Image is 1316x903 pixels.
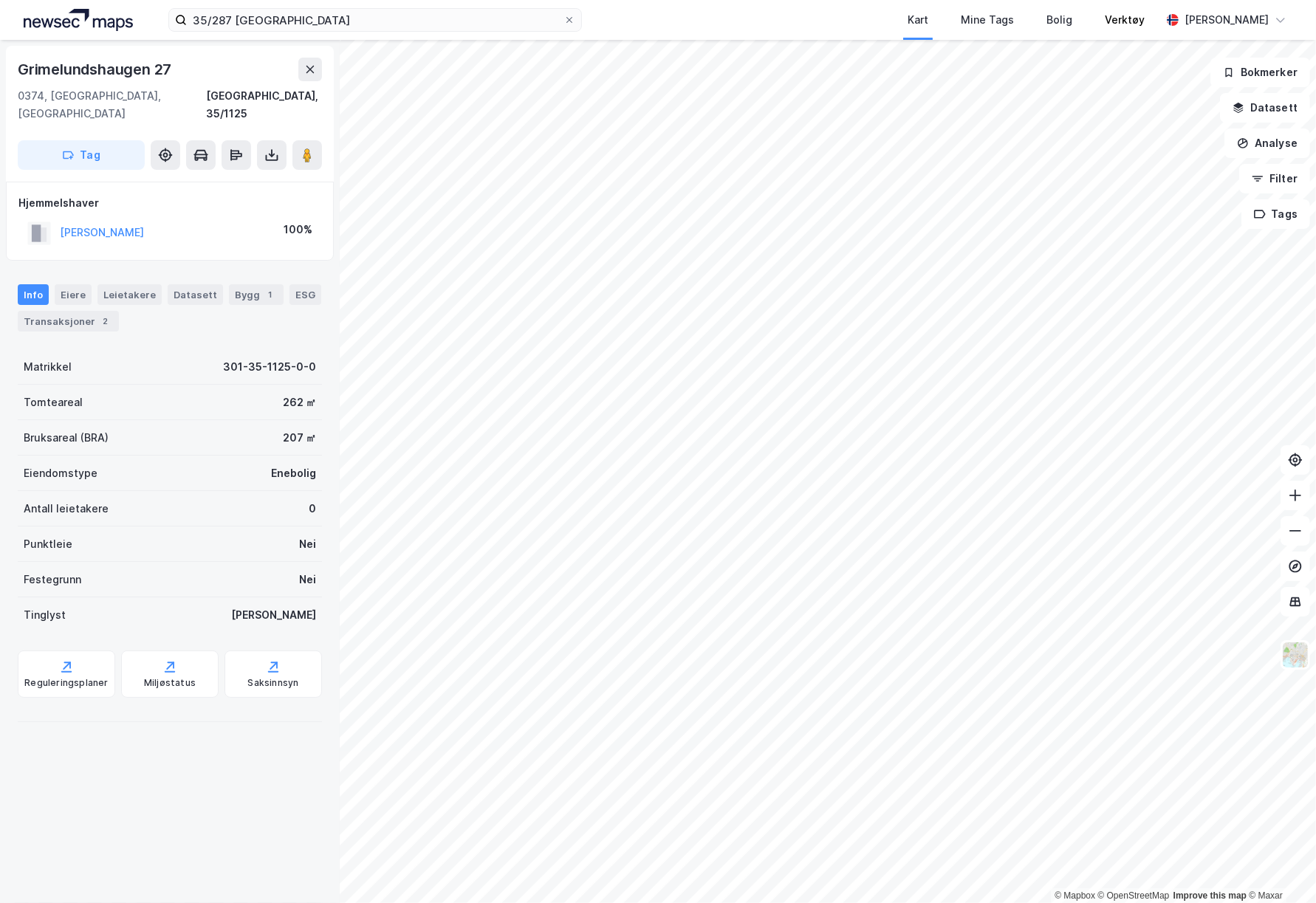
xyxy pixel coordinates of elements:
div: Tinglyst [24,606,66,624]
button: Tags [1241,199,1310,229]
button: Datasett [1220,93,1310,123]
div: 262 ㎡ [283,394,316,411]
a: OpenStreetMap [1098,890,1170,901]
div: [PERSON_NAME] [231,606,316,624]
div: 100% [284,221,312,238]
div: Grimelundshaugen 27 [18,58,174,81]
div: Hjemmelshaver [18,194,321,212]
div: [GEOGRAPHIC_DATA], 35/1125 [206,87,322,123]
img: logo.a4113a55bc3d86da70a041830d287a7e.svg [24,9,133,31]
div: Bolig [1046,11,1072,29]
div: Eiere [55,284,92,305]
div: 2 [98,314,113,329]
div: Verktøy [1105,11,1145,29]
div: Kontrollprogram for chat [1242,832,1316,903]
div: Antall leietakere [24,500,109,518]
div: Tomteareal [24,394,83,411]
a: Improve this map [1173,890,1247,901]
div: Datasett [168,284,223,305]
div: Punktleie [24,535,72,553]
div: 207 ㎡ [283,429,316,447]
div: 1 [263,287,278,302]
div: 301-35-1125-0-0 [223,358,316,376]
div: [PERSON_NAME] [1185,11,1269,29]
div: 0374, [GEOGRAPHIC_DATA], [GEOGRAPHIC_DATA] [18,87,206,123]
div: Nei [299,571,316,588]
button: Analyse [1224,128,1310,158]
div: Eiendomstype [24,464,97,482]
div: Reguleringsplaner [24,677,108,689]
img: Z [1281,641,1309,669]
div: Bygg [229,284,284,305]
div: Saksinnsyn [248,677,299,689]
div: Transaksjoner [18,311,119,332]
iframe: Chat Widget [1242,832,1316,903]
div: Kart [908,11,928,29]
div: Matrikkel [24,358,72,376]
button: Bokmerker [1210,58,1310,87]
a: Mapbox [1055,890,1095,901]
div: Leietakere [97,284,162,305]
div: Info [18,284,49,305]
div: Enebolig [271,464,316,482]
div: ESG [289,284,321,305]
div: Mine Tags [961,11,1014,29]
div: Festegrunn [24,571,81,588]
div: Bruksareal (BRA) [24,429,109,447]
button: Tag [18,140,145,170]
input: Søk på adresse, matrikkel, gårdeiere, leietakere eller personer [187,9,563,31]
div: Nei [299,535,316,553]
div: 0 [309,500,316,518]
div: Miljøstatus [144,677,196,689]
button: Filter [1239,164,1310,193]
